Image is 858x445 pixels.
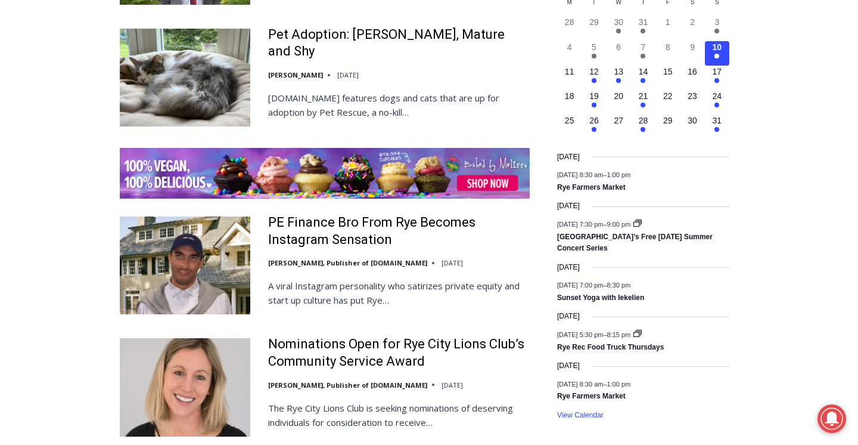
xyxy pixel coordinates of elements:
time: – [557,330,632,338]
button: 11 [557,66,582,90]
a: PE Finance Bro From Rye Becomes Instagram Sensation [268,214,530,248]
time: 16 [688,67,697,76]
em: Has events [592,127,596,132]
img: Nominations Open for Rye City Lions Club’s Community Service Award [120,338,250,436]
span: Intern @ [DOMAIN_NAME] [312,119,552,146]
button: 30 [680,115,704,139]
em: Has events [592,78,596,83]
span: 9:00 pm [607,220,631,227]
button: 14 Has events [631,66,655,90]
time: 24 [713,91,722,101]
em: Has events [641,54,645,58]
time: 1 [666,17,670,27]
img: Baked by Melissa [120,148,530,199]
p: A viral Instagram personality who satirizes private equity and start up culture has put Rye… [268,279,530,307]
span: [DATE] 8:30 am [557,380,603,387]
button: 8 [655,41,680,66]
em: Has events [714,29,719,33]
em: Has events [641,29,645,33]
span: [DATE] 7:00 pm [557,282,603,289]
button: 19 Has events [582,90,606,115]
a: Intern @ [DOMAIN_NAME] [287,116,577,149]
button: 27 [607,115,631,139]
em: Has events [616,78,621,83]
button: 31 Has events [705,115,729,139]
time: 6 [616,42,621,52]
time: 4 [567,42,572,52]
time: 27 [614,116,623,125]
button: 12 Has events [582,66,606,90]
button: 15 [655,66,680,90]
div: Birthdays, Graduations, Any Private Event [78,21,294,33]
a: Rye Farmers Market [557,183,626,193]
time: [DATE] [557,200,580,212]
time: – [557,282,630,289]
button: 6 [607,41,631,66]
time: 31 [713,116,722,125]
time: [DATE] [557,262,580,273]
button: 17 Has events [705,66,729,90]
time: – [557,380,630,387]
time: 13 [614,67,623,76]
time: – [557,220,632,227]
a: Pet Adoption: [PERSON_NAME], Mature and Shy [268,26,530,60]
h4: Book [PERSON_NAME]'s Good Humor for Your Event [363,13,415,46]
a: Open Tues. - Sun. [PHONE_NUMBER] [1,120,120,149]
button: 5 Has events [582,41,606,66]
em: Has events [641,127,645,132]
time: 14 [639,67,648,76]
time: 10 [713,42,722,52]
button: 18 [557,90,582,115]
em: Has events [714,127,719,132]
em: Has events [714,78,719,83]
em: Has events [616,29,621,33]
em: Has events [714,54,719,58]
time: 30 [688,116,697,125]
button: 2 [680,16,704,41]
time: [DATE] [557,152,580,163]
button: 4 [557,41,582,66]
span: 1:00 pm [607,380,631,387]
time: 21 [639,91,648,101]
time: 25 [565,116,574,125]
time: 30 [614,17,623,27]
span: [DATE] 8:30 am [557,171,603,178]
button: 1 [655,16,680,41]
img: PE Finance Bro From Rye Becomes Instagram Sensation [120,217,250,314]
a: [PERSON_NAME], Publisher of [DOMAIN_NAME] [268,381,427,390]
time: [DATE] [442,381,463,390]
time: – [557,171,630,178]
time: 17 [713,67,722,76]
button: 28 Has events [631,115,655,139]
a: Book [PERSON_NAME]'s Good Humor for Your Event [354,4,430,54]
time: [DATE] [442,258,463,267]
time: [DATE] [337,70,359,79]
button: 21 Has events [631,90,655,115]
time: 15 [663,67,673,76]
span: 8:15 pm [607,330,631,338]
span: 1:00 pm [607,171,631,178]
img: Pet Adoption: Mona, Mature and Shy [120,29,250,126]
button: 13 Has events [607,66,631,90]
button: 22 [655,90,680,115]
button: 23 [680,90,704,115]
em: Has events [592,103,596,107]
button: 26 Has events [582,115,606,139]
em: Has events [714,103,719,107]
button: 16 [680,66,704,90]
a: Nominations Open for Rye City Lions Club’s Community Service Award [268,336,530,370]
button: 30 Has events [607,16,631,41]
time: 20 [614,91,623,101]
button: 3 Has events [705,16,729,41]
time: 29 [589,17,599,27]
button: 10 Has events [705,41,729,66]
time: [DATE] [557,311,580,322]
time: 18 [565,91,574,101]
time: 5 [592,42,596,52]
button: 31 Has events [631,16,655,41]
a: [PERSON_NAME], Publisher of [DOMAIN_NAME] [268,258,427,267]
button: 29 [655,115,680,139]
span: [DATE] 7:30 pm [557,220,603,227]
em: Has events [592,54,596,58]
p: [DOMAIN_NAME] features dogs and cats that are up for adoption by Pet Rescue, a no-kill… [268,91,530,119]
